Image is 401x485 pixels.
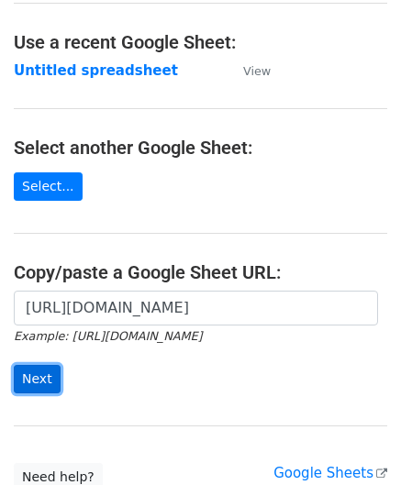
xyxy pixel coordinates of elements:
[14,291,378,325] input: Paste your Google Sheet URL here
[14,172,83,201] a: Select...
[14,365,61,393] input: Next
[225,62,271,79] a: View
[14,31,387,53] h4: Use a recent Google Sheet:
[243,64,271,78] small: View
[14,62,178,79] a: Untitled spreadsheet
[273,465,387,481] a: Google Sheets
[14,137,387,159] h4: Select another Google Sheet:
[14,329,202,343] small: Example: [URL][DOMAIN_NAME]
[14,261,387,283] h4: Copy/paste a Google Sheet URL:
